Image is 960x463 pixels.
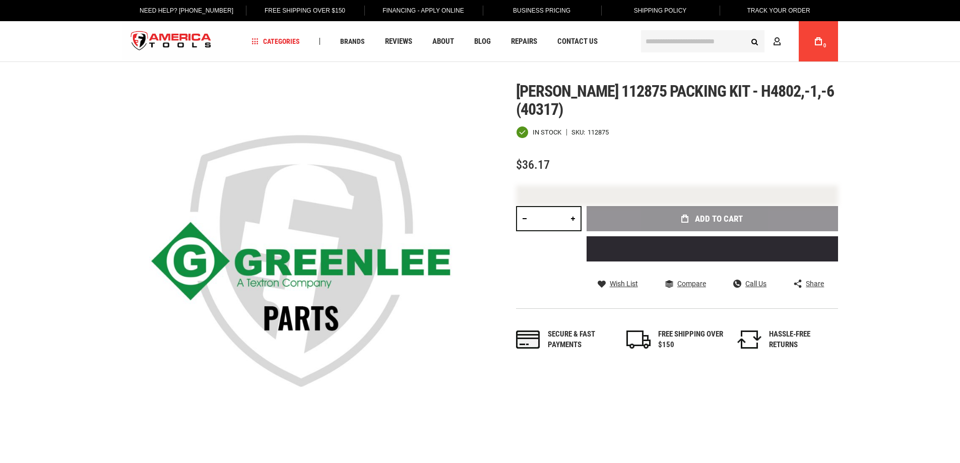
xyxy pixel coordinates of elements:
[557,38,598,45] span: Contact Us
[533,129,561,136] span: In stock
[823,43,826,48] span: 0
[247,35,304,48] a: Categories
[588,129,609,136] div: 112875
[737,330,761,349] img: returns
[516,126,561,139] div: Availability
[745,32,764,51] button: Search
[122,23,220,60] img: America Tools
[745,280,766,287] span: Call Us
[516,82,835,119] span: [PERSON_NAME] 112875 packing kit - h4802,-1,-6 (40317)
[251,38,300,45] span: Categories
[474,38,491,45] span: Blog
[516,330,540,349] img: payments
[122,23,220,60] a: store logo
[677,280,706,287] span: Compare
[809,21,828,61] a: 0
[626,330,651,349] img: shipping
[806,280,824,287] span: Share
[506,35,542,48] a: Repairs
[769,329,835,351] div: HASSLE-FREE RETURNS
[122,82,480,440] img: main product photo
[432,38,454,45] span: About
[548,329,613,351] div: Secure & fast payments
[470,35,495,48] a: Blog
[511,38,537,45] span: Repairs
[665,279,706,288] a: Compare
[610,280,638,287] span: Wish List
[733,279,766,288] a: Call Us
[380,35,417,48] a: Reviews
[428,35,459,48] a: About
[598,279,638,288] a: Wish List
[658,329,724,351] div: FREE SHIPPING OVER $150
[336,35,369,48] a: Brands
[516,158,550,172] span: $36.17
[340,38,365,45] span: Brands
[385,38,412,45] span: Reviews
[553,35,602,48] a: Contact Us
[634,7,687,14] span: Shipping Policy
[571,129,588,136] strong: SKU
